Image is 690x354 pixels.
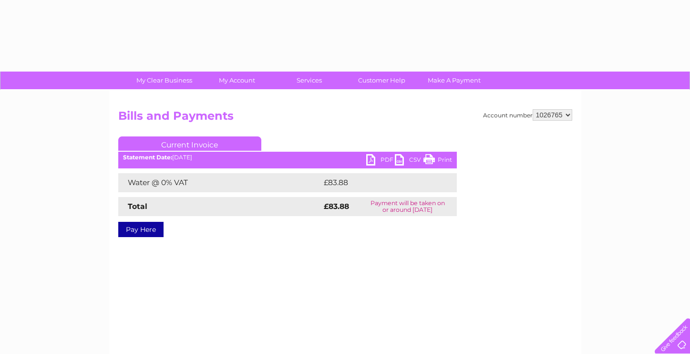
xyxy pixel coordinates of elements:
[324,202,349,211] strong: £83.88
[118,109,572,127] h2: Bills and Payments
[415,72,494,89] a: Make A Payment
[270,72,349,89] a: Services
[123,154,172,161] b: Statement Date:
[118,222,164,237] a: Pay Here
[197,72,276,89] a: My Account
[366,154,395,168] a: PDF
[342,72,421,89] a: Customer Help
[423,154,452,168] a: Print
[118,173,321,192] td: Water @ 0% VAT
[118,154,457,161] div: [DATE]
[483,109,572,121] div: Account number
[118,136,261,151] a: Current Invoice
[321,173,438,192] td: £83.88
[395,154,423,168] a: CSV
[359,197,457,216] td: Payment will be taken on or around [DATE]
[128,202,147,211] strong: Total
[125,72,204,89] a: My Clear Business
